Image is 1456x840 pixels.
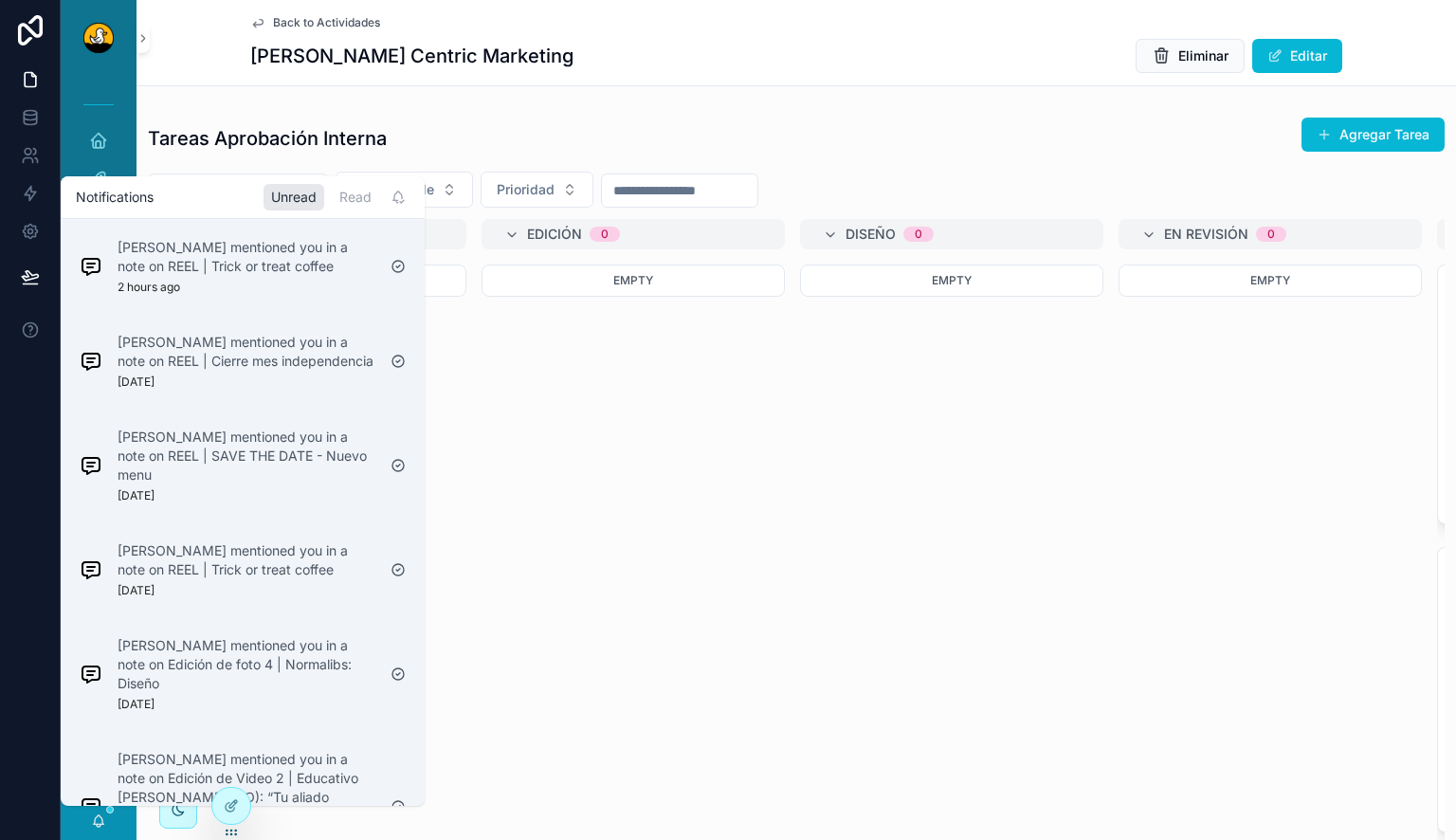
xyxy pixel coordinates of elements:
[1301,118,1445,152] button: Agregar Tarea
[80,663,102,685] img: Notification icon
[1252,39,1342,73] button: Editar
[76,188,154,207] h1: Notifications
[915,227,922,242] div: 0
[601,227,609,242] div: 0
[332,184,379,210] div: Read
[118,333,375,371] p: [PERSON_NAME] mentioned you in a note on REEL | Cierre mes independencia
[1164,225,1248,244] span: En Revisión
[118,541,375,579] p: [PERSON_NAME] mentioned you in a note on REEL | Trick or treat coffee
[481,172,593,208] button: Select Button
[1178,46,1228,65] span: Eliminar
[118,583,155,598] p: [DATE]
[250,43,573,69] h1: [PERSON_NAME] Centric Marketing
[118,280,180,295] p: 2 hours ago
[613,273,653,287] span: Empty
[336,172,473,208] button: Select Button
[61,76,136,389] div: scrollable content
[932,273,972,287] span: Empty
[1250,273,1290,287] span: Empty
[250,15,380,30] a: Back to Actividades
[118,428,375,484] p: [PERSON_NAME] mentioned you in a note on REEL | SAVE THE DATE - Nuevo menu
[264,184,324,210] div: Unread
[148,125,387,152] h1: Tareas Aprobación Interna
[80,558,102,581] img: Notification icon
[83,23,114,53] img: App logo
[1136,39,1245,73] button: Eliminar
[527,225,582,244] span: Edición
[80,454,102,477] img: Notification icon
[118,636,375,693] p: [PERSON_NAME] mentioned you in a note on Edición de foto 4 | Normalibs: Diseño
[118,374,155,390] p: [DATE]
[118,238,375,276] p: [PERSON_NAME] mentioned you in a note on REEL | Trick or treat coffee
[497,180,555,199] span: Prioridad
[80,350,102,373] img: Notification icon
[118,697,155,712] p: [DATE]
[118,488,155,503] p: [DATE]
[80,795,102,818] img: Notification icon
[846,225,896,244] span: Diseño
[273,15,380,30] span: Back to Actividades
[80,255,102,278] img: Notification icon
[1267,227,1275,242] div: 0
